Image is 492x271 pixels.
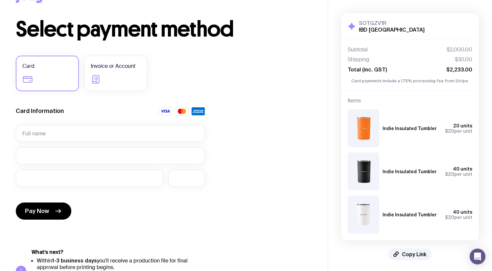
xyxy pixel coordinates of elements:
[445,215,454,220] span: $20
[22,175,156,181] iframe: Secure expiration date input frame
[445,215,472,220] span: per unit
[16,125,205,142] input: Full name
[52,257,97,263] strong: 1-3 business days
[348,56,369,63] span: Shipping
[455,56,472,63] span: $30.00
[383,212,437,217] h3: Indie Insulated Tumbler
[32,249,205,256] h5: What’s next?
[446,66,472,73] span: $2,233.00
[445,172,472,177] span: per unit
[383,169,437,174] h3: Indie Insulated Tumbler
[16,19,312,40] h1: Select payment method
[359,26,425,33] h2: IBD [GEOGRAPHIC_DATA]
[383,126,437,131] h3: Indie Insulated Tumbler
[453,166,472,172] span: 40 units
[453,123,472,128] span: 20 units
[388,248,432,260] button: Copy Link
[348,46,368,53] span: Subtotal
[25,207,49,215] span: Pay Now
[453,209,472,215] span: 40 units
[16,203,71,220] button: Pay Now
[22,152,199,159] iframe: Secure card number input frame
[348,97,472,104] h4: Items
[37,257,205,271] li: Within you'll receive a production file for final approval before printing begins.
[445,172,454,177] span: $20
[16,107,64,115] label: Card Information
[445,128,454,134] span: $20
[348,66,387,73] span: Total (inc. GST)
[402,251,427,257] span: Copy Link
[175,175,199,181] iframe: Secure CVC input frame
[91,62,135,70] span: Invoice or Account
[359,20,425,26] h3: SOTGZV1R
[470,249,485,264] div: Open Intercom Messenger
[447,46,472,53] span: $2,000.00
[22,62,35,70] span: Card
[348,78,472,84] p: Card payments include a 1.75% processing fee from Stripe.
[445,128,472,134] span: per unit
